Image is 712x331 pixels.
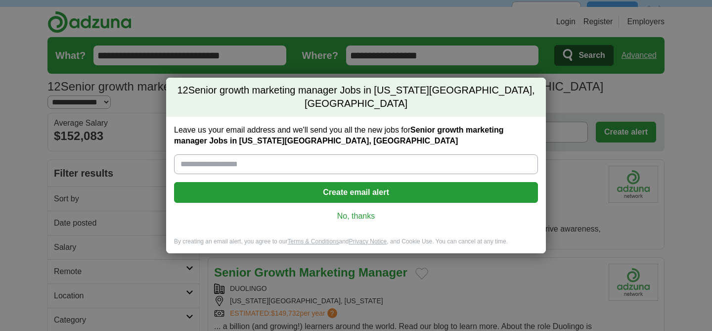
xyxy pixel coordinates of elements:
[287,238,339,245] a: Terms & Conditions
[166,78,546,117] h2: Senior growth marketing manager Jobs in [US_STATE][GEOGRAPHIC_DATA], [GEOGRAPHIC_DATA]
[349,238,387,245] a: Privacy Notice
[166,237,546,254] div: By creating an email alert, you agree to our and , and Cookie Use. You can cancel at any time.
[177,84,188,97] span: 12
[174,182,538,203] button: Create email alert
[182,211,530,222] a: No, thanks
[174,125,538,146] label: Leave us your email address and we'll send you all the new jobs for
[174,126,503,145] strong: Senior growth marketing manager Jobs in [US_STATE][GEOGRAPHIC_DATA], [GEOGRAPHIC_DATA]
